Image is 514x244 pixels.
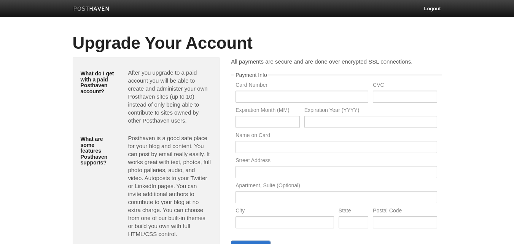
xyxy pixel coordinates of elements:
label: Street Address [236,158,437,165]
label: Apartment, Suite (Optional) [236,183,437,190]
legend: Payment Info [234,72,268,78]
label: Expiration Year (YYYY) [304,107,437,115]
label: Expiration Month (MM) [236,107,299,115]
label: Card Number [236,82,368,89]
label: Name on Card [236,132,437,140]
h5: What are some features Posthaven supports? [81,136,117,166]
h1: Upgrade Your Account [73,34,442,52]
p: After you upgrade to a paid account you will be able to create and administer your own Posthaven ... [128,69,212,124]
label: City [236,208,334,215]
h5: What do I get with a paid Posthaven account? [81,71,117,94]
label: Postal Code [373,208,437,215]
p: Posthaven is a good safe place for your blog and content. You can post by email really easily. It... [128,134,212,238]
label: State [339,208,368,215]
p: All payments are secure and are done over encrypted SSL connections. [231,57,441,65]
img: Posthaven-bar [73,6,110,12]
label: CVC [373,82,437,89]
